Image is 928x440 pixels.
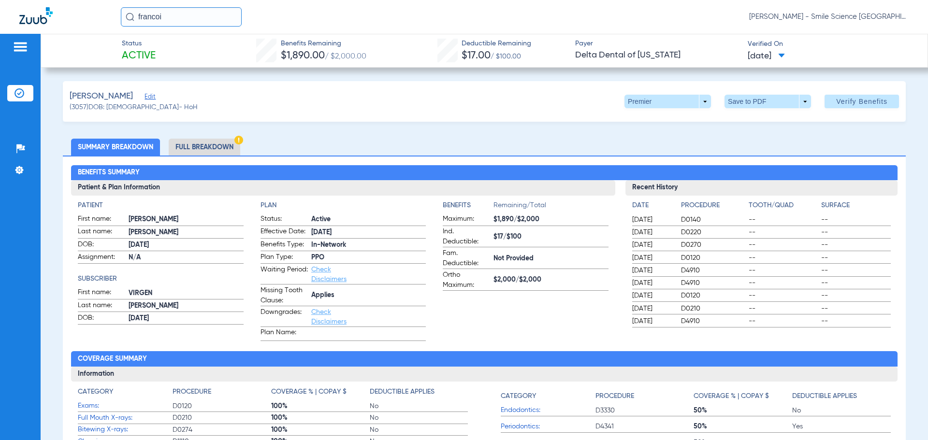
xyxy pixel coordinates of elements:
[821,240,890,250] span: --
[443,270,490,290] span: Ortho Maximum:
[748,39,912,49] span: Verified On
[681,278,745,288] span: D4910
[78,401,173,411] span: Exams:
[78,274,243,284] h4: Subscriber
[749,200,818,211] h4: Tooth/Quad
[681,316,745,326] span: D4910
[261,307,308,326] span: Downgrades:
[632,278,673,288] span: [DATE]
[78,413,173,423] span: Full Mouth X-rays:
[78,252,125,264] span: Assignment:
[681,304,745,313] span: D0210
[261,240,308,251] span: Benefits Type:
[173,387,271,400] app-breakdown-title: Procedure
[462,39,531,49] span: Deductible Remaining
[681,253,745,263] span: D0120
[493,275,608,285] span: $2,000/$2,000
[261,265,308,284] span: Waiting Period:
[129,227,243,238] span: [PERSON_NAME]
[325,53,366,60] span: / $2,000.00
[271,387,347,397] h4: Coverage % | Copay $
[825,95,899,108] button: Verify Benefits
[491,53,521,60] span: / $100.00
[78,287,125,299] span: First name:
[501,391,536,401] h4: Category
[78,200,243,211] app-breakdown-title: Patient
[821,200,890,214] app-breakdown-title: Surface
[493,232,608,242] span: $17/$100
[271,401,370,411] span: 100%
[749,240,818,250] span: --
[749,304,818,313] span: --
[694,387,792,405] app-breakdown-title: Coverage % | Copay $
[748,50,785,62] span: [DATE]
[169,139,240,156] li: Full Breakdown
[821,215,890,225] span: --
[129,288,243,298] span: VIRGEN
[792,422,891,431] span: Yes
[71,165,897,181] h2: Benefits Summary
[370,425,468,435] span: No
[595,391,634,401] h4: Procedure
[749,316,818,326] span: --
[78,240,125,251] span: DOB:
[370,387,435,397] h4: Deductible Applies
[370,387,468,400] app-breakdown-title: Deductible Applies
[681,266,745,275] span: D4910
[681,291,745,300] span: D0120
[145,93,153,102] span: Edit
[122,39,156,49] span: Status
[632,291,673,300] span: [DATE]
[792,391,857,401] h4: Deductible Applies
[311,309,347,325] a: Check Disclaimers
[71,139,160,156] li: Summary Breakdown
[126,13,134,21] img: Search Icon
[78,387,113,397] h4: Category
[271,387,370,400] app-breakdown-title: Coverage % | Copay $
[129,253,243,263] span: N/A
[261,214,308,226] span: Status:
[173,387,211,397] h4: Procedure
[694,406,792,415] span: 50%
[261,200,426,211] h4: Plan
[632,215,673,225] span: [DATE]
[749,227,818,237] span: --
[575,49,739,61] span: Delta Dental of [US_STATE]
[725,95,811,108] button: Save to PDF
[836,98,887,105] span: Verify Benefits
[493,200,608,214] span: Remaining/Total
[493,214,608,225] span: $1,890/$2,000
[129,214,243,225] span: [PERSON_NAME]
[311,227,426,238] span: [DATE]
[71,180,615,196] h3: Patient & Plan Information
[311,290,426,300] span: Applies
[71,351,897,367] h2: Coverage Summary
[70,90,133,102] span: [PERSON_NAME]
[632,240,673,250] span: [DATE]
[632,316,673,326] span: [DATE]
[311,214,426,225] span: Active
[681,215,745,225] span: D0140
[370,413,468,423] span: No
[173,413,271,423] span: D0210
[261,285,308,306] span: Missing Tooth Clause:
[443,200,493,214] app-breakdown-title: Benefits
[271,425,370,435] span: 100%
[129,240,243,250] span: [DATE]
[13,41,28,53] img: hamburger-icon
[443,248,490,269] span: Fam. Deductible:
[624,95,711,108] button: Premier
[71,367,897,382] h3: Information
[78,214,125,226] span: First name:
[821,291,890,300] span: --
[122,49,156,63] span: Active
[173,425,271,435] span: D0274
[880,394,928,440] div: Chat Widget
[595,387,694,405] app-breakdown-title: Procedure
[821,304,890,313] span: --
[632,200,673,211] h4: Date
[632,266,673,275] span: [DATE]
[370,401,468,411] span: No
